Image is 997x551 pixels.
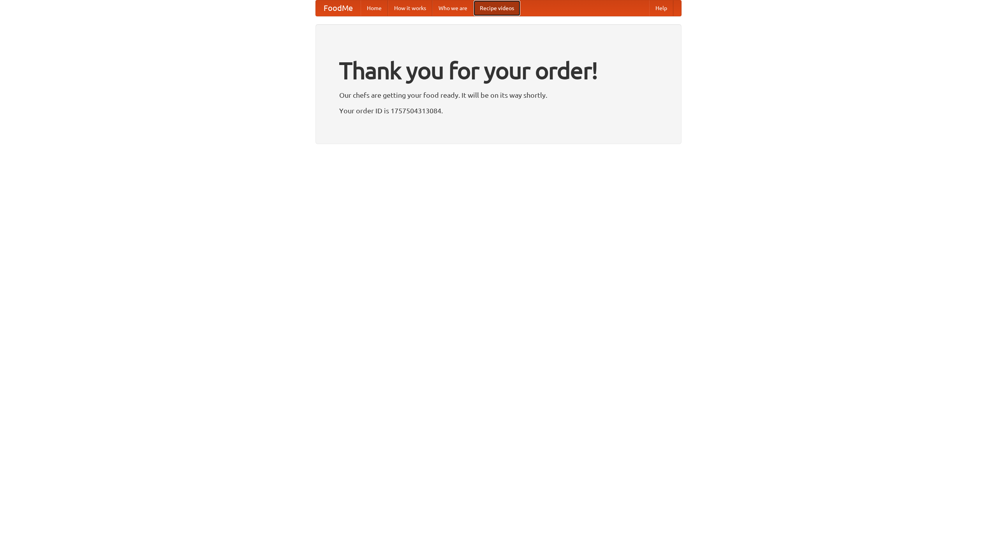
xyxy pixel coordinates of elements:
a: FoodMe [316,0,361,16]
h1: Thank you for your order! [339,52,658,89]
a: Recipe videos [474,0,520,16]
a: Help [649,0,673,16]
p: Our chefs are getting your food ready. It will be on its way shortly. [339,89,658,101]
a: Who we are [432,0,474,16]
p: Your order ID is 1757504313084. [339,105,658,116]
a: Home [361,0,388,16]
a: How it works [388,0,432,16]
